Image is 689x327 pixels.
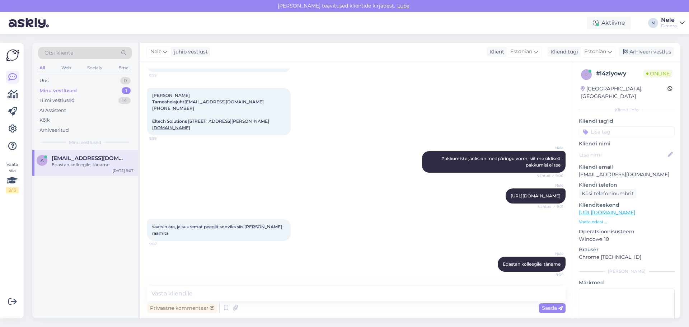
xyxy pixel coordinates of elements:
[69,139,101,146] span: Minu vestlused
[648,18,658,28] div: N
[122,87,131,94] div: 1
[536,204,563,209] span: Nähtud ✓ 9:01
[584,48,606,56] span: Estonian
[395,3,412,9] span: Luba
[579,107,675,113] div: Kliendi info
[579,246,675,253] p: Brauser
[587,17,631,29] div: Aktiivne
[503,261,561,267] span: Edastan kolleegile, täname
[39,87,77,94] div: Minu vestlused
[548,48,578,56] div: Klienditugi
[579,171,675,178] p: [EMAIL_ADDRESS][DOMAIN_NAME]
[579,189,637,198] div: Küsi telefoninumbrit
[579,279,675,286] p: Märkmed
[171,48,208,56] div: juhib vestlust
[149,73,176,78] span: 8:59
[542,305,563,311] span: Saada
[581,85,667,100] div: [GEOGRAPHIC_DATA], [GEOGRAPHIC_DATA]
[113,168,133,173] div: [DATE] 9:07
[150,48,161,56] span: Nele
[39,77,48,84] div: Uus
[52,155,126,162] span: aare.mihelson@eltechsolutions.eu
[511,193,561,198] a: [URL][DOMAIN_NAME]
[6,187,19,193] div: 2 / 3
[39,127,69,134] div: Arhiveeritud
[60,63,72,73] div: Web
[38,63,46,73] div: All
[661,23,677,29] div: Decora
[579,126,675,137] input: Lisa tag
[149,136,176,141] span: 8:59
[585,72,588,77] span: l
[39,117,50,124] div: Kõik
[536,183,563,188] span: Nele
[661,17,677,23] div: Nele
[579,209,635,216] a: [URL][DOMAIN_NAME]
[6,161,19,193] div: Vaata siia
[39,107,66,114] div: AI Assistent
[41,158,44,163] span: a
[596,69,643,78] div: # l4zlyowy
[39,97,75,104] div: Tiimi vestlused
[487,48,504,56] div: Klient
[579,201,675,209] p: Klienditeekond
[579,140,675,148] p: Kliendi nimi
[579,163,675,171] p: Kliendi email
[184,99,264,104] a: [EMAIL_ADDRESS][DOMAIN_NAME]
[536,145,563,151] span: Nele
[149,241,176,247] span: 9:07
[579,253,675,261] p: Chrome [TECHNICAL_ID]
[579,117,675,125] p: Kliendi tag'id
[619,47,674,57] div: Arhiveeri vestlus
[120,77,131,84] div: 0
[147,303,217,313] div: Privaatne kommentaar
[117,63,132,73] div: Email
[536,251,563,256] span: Nele
[152,224,283,236] span: saatsin ära, ja suuremat peeglit sooviks siis [PERSON_NAME] raamita
[510,48,532,56] span: Estonian
[44,49,73,57] span: Otsi kliente
[152,93,269,130] span: [PERSON_NAME] Tarneahelajuht [PHONE_NUMBER] Eltech Solutions [STREET_ADDRESS][PERSON_NAME]
[441,156,562,168] span: Pakkumiste jaoks on meil päringu vorm, siit me üldiselt pakkumisi ei tee
[536,173,563,178] span: Nähtud ✓ 9:00
[152,125,190,130] a: [DOMAIN_NAME]
[579,219,675,225] p: Vaata edasi ...
[643,70,672,78] span: Online
[6,48,19,62] img: Askly Logo
[536,272,563,277] span: 9:09
[579,268,675,275] div: [PERSON_NAME]
[52,162,133,168] div: Edastan kolleegile, täname
[579,181,675,189] p: Kliendi telefon
[118,97,131,104] div: 14
[579,235,675,243] p: Windows 10
[579,228,675,235] p: Operatsioonisüsteem
[661,17,685,29] a: NeleDecora
[579,151,666,159] input: Lisa nimi
[86,63,103,73] div: Socials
